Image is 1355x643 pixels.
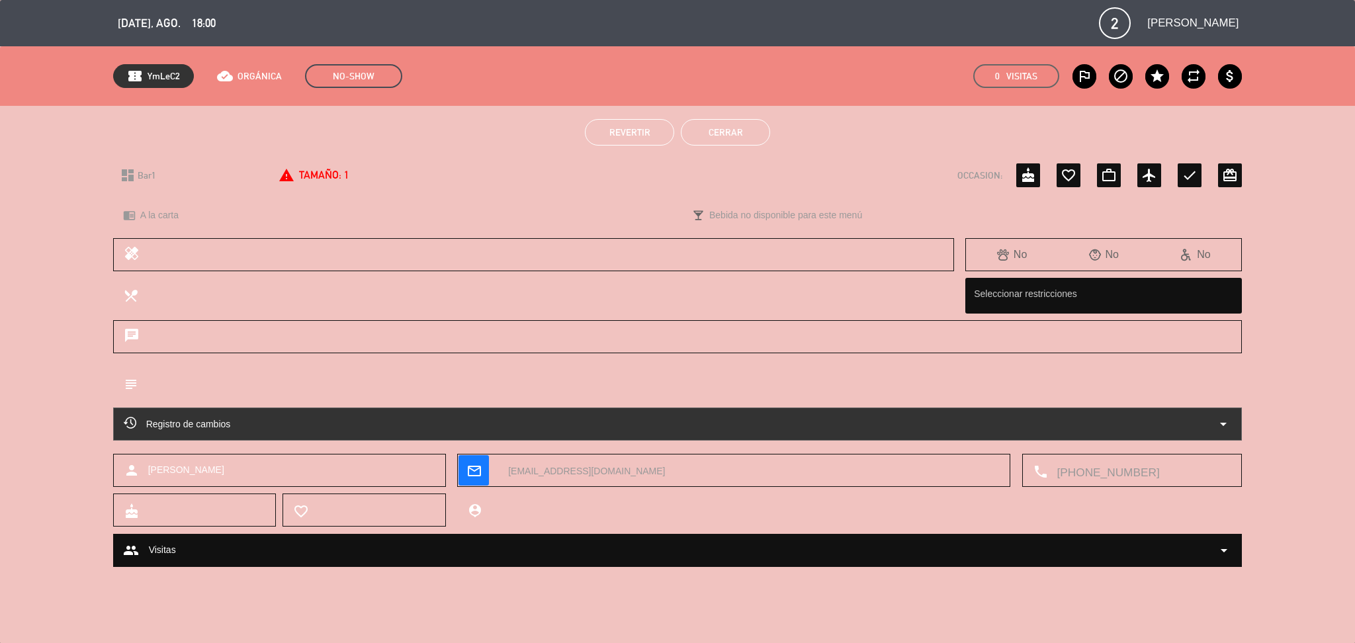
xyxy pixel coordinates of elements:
i: favorite_border [1061,167,1076,183]
i: star [1149,68,1165,84]
div: Tamaño: 1 [279,167,349,184]
span: A la carta [140,208,179,223]
i: attach_money [1222,68,1238,84]
i: local_phone [1033,464,1047,478]
i: report_problem [279,167,294,183]
span: [PERSON_NAME] [148,462,224,478]
div: No [966,246,1058,263]
i: outlined_flag [1076,68,1092,84]
span: 0 [995,69,1000,84]
i: local_bar [692,209,705,222]
i: repeat [1186,68,1202,84]
i: subject [123,376,138,391]
span: Registro de cambios [124,416,231,432]
span: NO-SHOW [305,64,402,88]
span: Revertir [609,127,650,138]
i: chrome_reader_mode [123,209,136,222]
i: chat [124,327,140,346]
div: No [1150,246,1242,263]
span: arrow_drop_down [1216,542,1232,558]
div: No [1058,246,1150,263]
button: Cerrar [681,119,770,146]
i: cake [1020,167,1036,183]
span: ORGÁNICA [238,69,282,84]
span: Bebida no disponible para este menú [709,208,862,223]
i: dashboard [120,167,136,183]
i: mail_outline [466,463,481,478]
i: healing [124,245,140,264]
i: card_giftcard [1222,167,1238,183]
span: Visitas [149,542,176,558]
i: airplanemode_active [1141,167,1157,183]
i: check [1182,167,1198,183]
i: work_outline [1101,167,1117,183]
i: cake [124,503,138,518]
span: YmLeC2 [148,69,180,84]
em: Visitas [1006,69,1037,84]
i: person_pin [467,503,482,517]
span: 2 [1099,7,1131,39]
span: confirmation_number [127,68,143,84]
span: group [123,542,139,558]
i: cloud_done [217,68,233,84]
span: 18:00 [192,14,216,32]
i: block [1113,68,1129,84]
span: Bar1 [138,168,156,183]
span: [DATE], ago. [118,14,181,32]
i: person [124,462,140,478]
i: local_dining [123,288,138,302]
i: arrow_drop_down [1215,416,1231,432]
i: favorite_border [293,503,308,518]
span: [PERSON_NAME] [1147,14,1239,32]
span: OCCASION: [957,168,1002,183]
